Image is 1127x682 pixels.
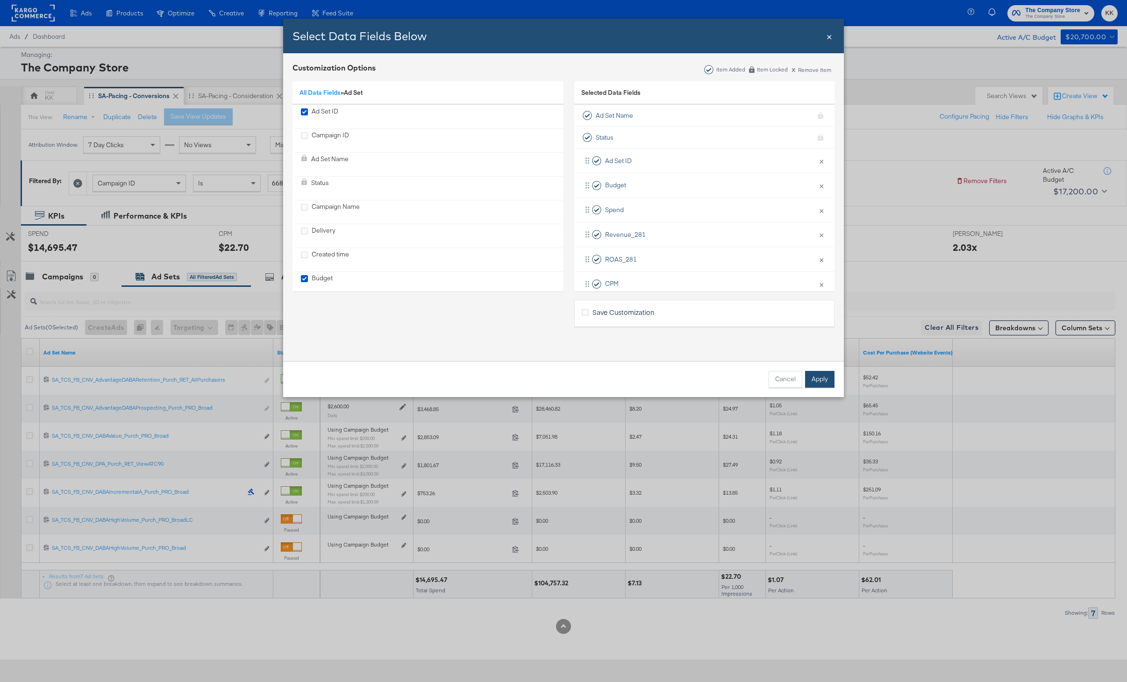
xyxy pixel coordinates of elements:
div: Campaign Name [301,202,360,221]
span: Ad Set [344,88,363,97]
span: CPM [605,279,619,288]
div: Ad Set Name [301,155,349,174]
div: Campaign ID [301,131,349,150]
button: × [815,225,827,244]
button: × [815,176,827,195]
div: Item Locked [756,66,788,73]
div: Budget [312,274,333,293]
span: ROAS_281 [605,255,637,264]
div: Campaign Name [312,202,360,221]
span: × [827,29,832,42]
span: Ad Set Name [596,111,633,120]
button: × [815,200,827,220]
span: Selected Data Fields [581,88,641,101]
button: Apply [805,371,835,388]
div: Status [311,178,329,198]
span: Spend [605,206,624,214]
span: x [792,64,796,74]
div: Ad Set ID [301,107,338,126]
div: Remove Item [791,65,832,73]
button: Cancel [769,371,802,388]
div: Bulk Add Locations Modal [283,19,844,397]
button: × [815,151,827,170]
div: Budget [301,274,333,293]
span: Status [596,133,613,142]
div: Ad Set ID [312,107,338,126]
div: Status [301,178,329,198]
div: Item Added [716,66,746,73]
div: Created time [312,250,349,269]
div: Created time [301,250,349,269]
span: Save Customization [592,307,654,317]
span: Ad Set ID [605,156,632,165]
span: Budget [605,181,626,190]
div: Ad Set Name [311,155,349,174]
div: Customization Options [292,63,376,73]
div: Close [827,29,832,43]
button: × [815,274,827,294]
span: Select Data Fields Below [292,29,427,43]
a: All Data Fields [300,88,341,97]
span: Revenue_281 [605,230,646,239]
button: × [815,249,827,269]
span: » [300,88,344,97]
div: Delivery [312,226,335,245]
div: Campaign ID [312,131,349,150]
div: Delivery [301,226,335,245]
